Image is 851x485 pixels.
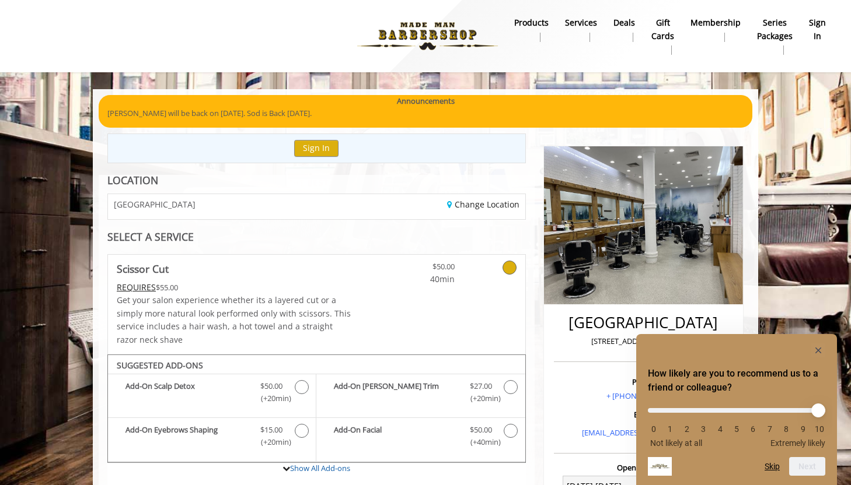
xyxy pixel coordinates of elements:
a: + [PHONE_NUMBER]. [606,391,680,401]
span: (+40min ) [463,436,498,448]
img: Made Man Barbershop logo [347,4,508,68]
a: MembershipMembership [682,15,749,45]
li: 2 [681,424,693,434]
span: This service needs some Advance to be paid before we block your appointment [117,282,156,293]
a: $50.00 [386,255,455,286]
b: Deals [613,16,635,29]
b: SUGGESTED ADD-ONS [117,360,203,371]
h2: [GEOGRAPHIC_DATA] [557,314,730,331]
li: 5 [731,424,742,434]
li: 1 [664,424,676,434]
span: (+20min ) [463,392,498,405]
a: ServicesServices [557,15,605,45]
button: Skip [765,462,780,471]
p: Get your salon experience whether its a layered cut or a simply more natural look performed only ... [117,294,351,346]
h3: Email [557,410,730,419]
b: gift cards [651,16,674,43]
li: 9 [797,424,809,434]
b: Services [565,16,597,29]
a: Gift cardsgift cards [643,15,682,58]
b: products [514,16,549,29]
div: Scissor Cut Add-onS [107,354,526,463]
h3: Opening Hours [554,463,733,472]
span: Not likely at all [650,438,702,448]
label: Add-On Scalp Detox [114,380,310,407]
a: sign insign in [801,15,834,45]
span: $27.00 [470,380,492,392]
div: $55.00 [117,281,351,294]
span: Extremely likely [770,438,825,448]
span: $15.00 [260,424,282,436]
span: $50.00 [470,424,492,436]
li: 8 [780,424,792,434]
li: 7 [764,424,776,434]
a: Productsproducts [506,15,557,45]
b: sign in [809,16,826,43]
b: Scissor Cut [117,261,169,277]
b: Announcements [397,95,455,107]
div: How likely are you to recommend us to a friend or colleague? Select an option from 0 to 10, with ... [648,399,825,448]
span: (+20min ) [254,392,289,405]
a: [EMAIL_ADDRESS][DOMAIN_NAME] [582,427,705,438]
li: 6 [747,424,759,434]
button: Next question [789,457,825,476]
p: [PERSON_NAME] will be back on [DATE]. Sod is Back [DATE]. [107,107,744,120]
li: 0 [648,424,660,434]
span: (+20min ) [254,436,289,448]
h2: How likely are you to recommend us to a friend or colleague? Select an option from 0 to 10, with ... [648,367,825,395]
b: Series packages [757,16,793,43]
button: Sign In [294,140,339,157]
b: Add-On Facial [334,424,458,448]
a: Show All Add-ons [290,463,350,473]
a: Change Location [447,199,519,210]
h3: Phone [557,378,730,386]
a: DealsDeals [605,15,643,45]
b: Add-On Scalp Detox [125,380,249,405]
b: Add-On [PERSON_NAME] Trim [334,380,458,405]
b: Add-On Eyebrows Shaping [125,424,249,448]
li: 3 [697,424,709,434]
span: [GEOGRAPHIC_DATA] [114,200,196,209]
label: Add-On Eyebrows Shaping [114,424,310,451]
label: Add-On Beard Trim [322,380,519,407]
span: $50.00 [260,380,282,392]
span: 40min [386,273,455,286]
div: How likely are you to recommend us to a friend or colleague? Select an option from 0 to 10, with ... [648,343,825,476]
li: 10 [814,424,825,434]
button: Hide survey [811,343,825,357]
b: LOCATION [107,173,158,187]
p: [STREET_ADDRESS][US_STATE] [557,335,730,347]
li: 4 [714,424,726,434]
div: SELECT A SERVICE [107,231,526,242]
label: Add-On Facial [322,424,519,451]
a: Series packagesSeries packages [749,15,801,58]
b: Membership [690,16,741,29]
